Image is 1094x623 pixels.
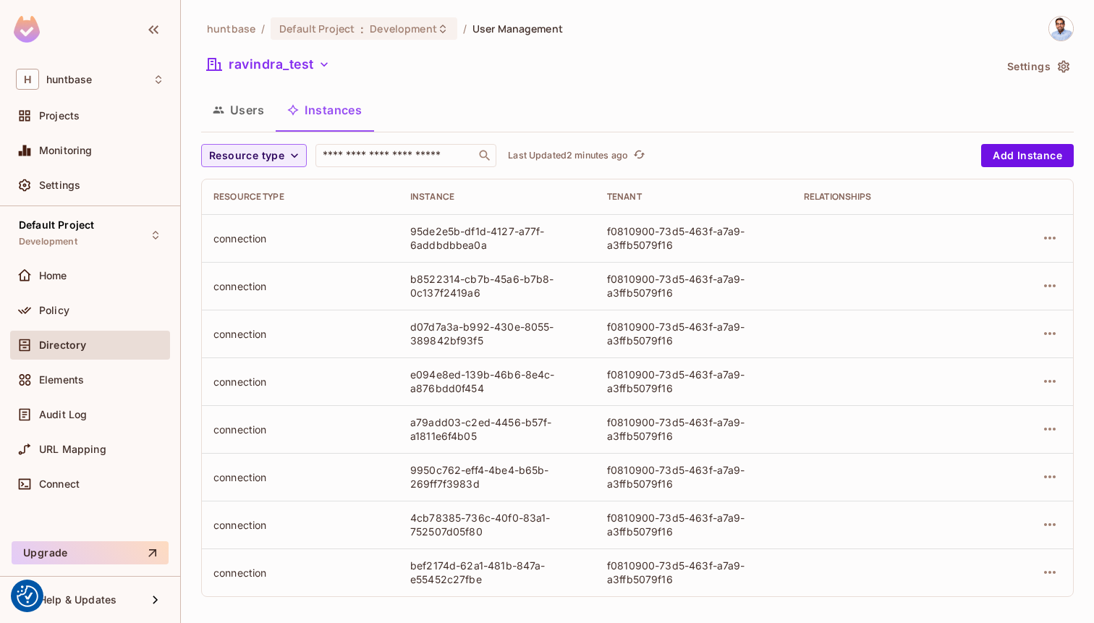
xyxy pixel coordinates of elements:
span: Audit Log [39,409,87,420]
div: f0810900-73d5-463f-a7a9-a3ffb5079f16 [607,463,781,491]
span: URL Mapping [39,444,106,455]
span: : [360,23,365,35]
div: f0810900-73d5-463f-a7a9-a3ffb5079f16 [607,415,781,443]
img: SReyMgAAAABJRU5ErkJggg== [14,16,40,43]
div: Instance [410,191,584,203]
button: refresh [631,147,648,164]
button: Instances [276,92,373,128]
div: f0810900-73d5-463f-a7a9-a3ffb5079f16 [607,511,781,538]
div: Resource type [213,191,387,203]
div: f0810900-73d5-463f-a7a9-a3ffb5079f16 [607,320,781,347]
span: Development [19,236,77,247]
div: e094e8ed-139b-46b6-8e4c-a876bdd0f454 [410,368,584,395]
span: refresh [633,148,645,163]
div: f0810900-73d5-463f-a7a9-a3ffb5079f16 [607,272,781,300]
span: Projects [39,110,80,122]
span: Help & Updates [39,594,116,606]
div: connection [213,279,387,293]
div: connection [213,518,387,532]
span: Monitoring [39,145,93,156]
span: User Management [472,22,563,35]
span: Resource type [209,147,284,165]
button: Upgrade [12,541,169,564]
button: Resource type [201,144,307,167]
span: Elements [39,374,84,386]
button: Settings [1001,55,1074,78]
div: 9950c762-eff4-4be4-b65b-269ff7f3983d [410,463,584,491]
div: connection [213,375,387,389]
div: connection [213,423,387,436]
span: Development [370,22,436,35]
button: Consent Preferences [17,585,38,607]
div: f0810900-73d5-463f-a7a9-a3ffb5079f16 [607,368,781,395]
div: 95de2e5b-df1d-4127-a77f-6addbdbbea0a [410,224,584,252]
span: Workspace: huntbase [46,74,92,85]
img: Ravindra Bangrawa [1049,17,1073,41]
div: connection [213,566,387,580]
button: Users [201,92,276,128]
span: Home [39,270,67,281]
button: ravindra_test [201,53,336,76]
span: Click to refresh data [628,147,648,164]
div: bef2174d-62a1-481b-847a-e55452c27fbe [410,559,584,586]
div: d07d7a3a-b992-430e-8055-389842bf93f5 [410,320,584,347]
div: Relationships [804,191,978,203]
div: f0810900-73d5-463f-a7a9-a3ffb5079f16 [607,224,781,252]
span: the active workspace [207,22,255,35]
li: / [261,22,265,35]
div: a79add03-c2ed-4456-b57f-a1811e6f4b05 [410,415,584,443]
span: Default Project [19,219,94,231]
div: connection [213,232,387,245]
span: Connect [39,478,80,490]
div: f0810900-73d5-463f-a7a9-a3ffb5079f16 [607,559,781,586]
span: Directory [39,339,86,351]
div: b8522314-cb7b-45a6-b7b8-0c137f2419a6 [410,272,584,300]
span: H [16,69,39,90]
div: Tenant [607,191,781,203]
div: connection [213,470,387,484]
span: Default Project [279,22,355,35]
img: Revisit consent button [17,585,38,607]
li: / [463,22,467,35]
p: Last Updated 2 minutes ago [508,150,628,161]
div: connection [213,327,387,341]
span: Policy [39,305,69,316]
span: Settings [39,179,80,191]
button: Add Instance [981,144,1074,167]
div: 4cb78385-736c-40f0-83a1-752507d05f80 [410,511,584,538]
